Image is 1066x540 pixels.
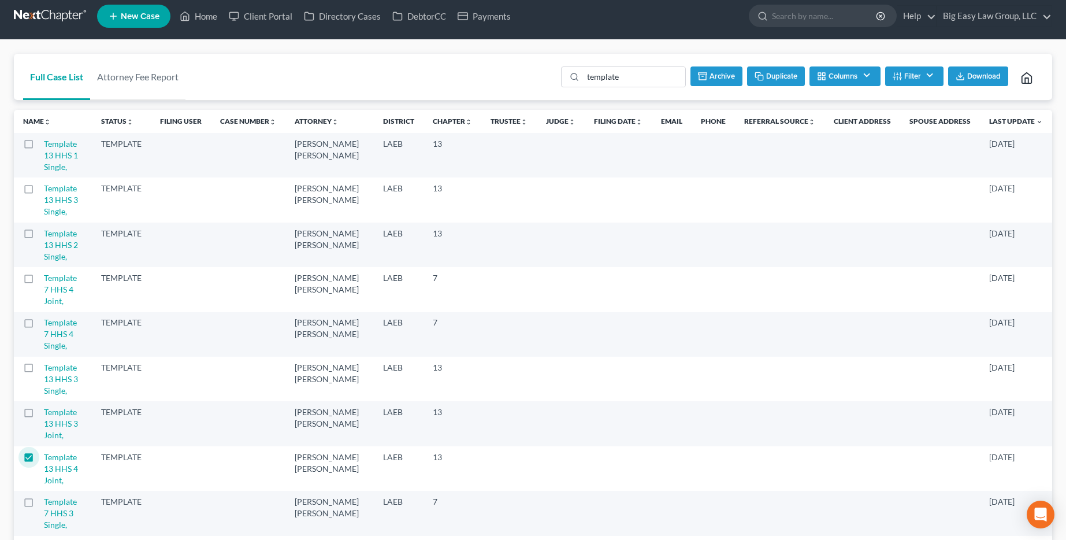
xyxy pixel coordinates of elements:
[636,119,642,125] i: unfold_more
[747,66,805,86] button: Duplicate
[295,117,339,125] a: Attorneyunfold_more
[980,491,1052,535] td: [DATE]
[285,357,374,401] td: [PERSON_NAME] [PERSON_NAME]
[92,133,151,177] td: TEMPLATE
[387,6,452,27] a: DebtorCC
[92,267,151,312] td: TEMPLATE
[546,117,575,125] a: Judgeunfold_more
[1027,501,1054,528] div: Open Intercom Messenger
[897,6,936,27] a: Help
[151,110,211,133] th: Filing User
[285,401,374,446] td: [PERSON_NAME] [PERSON_NAME]
[824,110,900,133] th: Client Address
[92,446,151,491] td: TEMPLATE
[772,5,878,27] input: Search by name...
[44,139,78,172] a: Template 13 HHS 1 Single,
[374,491,424,535] td: LAEB
[424,223,481,267] td: 13
[980,133,1052,177] td: [DATE]
[692,110,735,133] th: Phone
[374,177,424,222] td: LAEB
[980,357,1052,401] td: [DATE]
[744,117,815,125] a: Referral Sourceunfold_more
[948,66,1008,86] button: Download
[101,117,133,125] a: Statusunfold_more
[452,6,517,27] a: Payments
[937,6,1052,27] a: Big Easy Law Group, LLC
[521,119,528,125] i: unfold_more
[44,363,78,395] a: Template 13 HHS 3 Single,
[989,117,1043,125] a: Last Update expand_more
[885,66,944,86] button: Filter
[374,357,424,401] td: LAEB
[980,223,1052,267] td: [DATE]
[569,119,575,125] i: unfold_more
[424,312,481,357] td: 7
[44,317,77,350] a: Template 7 HHS 4 Single,
[594,117,642,125] a: Filing Dateunfold_more
[424,491,481,535] td: 7
[491,117,528,125] a: Trusteeunfold_more
[967,72,1001,81] span: Download
[285,312,374,357] td: [PERSON_NAME] [PERSON_NAME]
[652,110,692,133] th: Email
[44,497,77,530] a: Template 7 HHS 3 Single,
[44,273,77,306] a: Template 7 HHS 4 Joint,
[44,228,78,261] a: Template 13 HHS 2 Single,
[23,54,90,100] a: Full Case List
[424,357,481,401] td: 13
[980,446,1052,491] td: [DATE]
[90,54,185,100] a: Attorney Fee Report
[690,66,742,86] button: Archive
[424,177,481,222] td: 13
[269,119,276,125] i: unfold_more
[808,119,815,125] i: unfold_more
[332,119,339,125] i: unfold_more
[900,110,980,133] th: Spouse Address
[298,6,387,27] a: Directory Cases
[44,119,51,125] i: unfold_more
[374,267,424,312] td: LAEB
[44,183,78,216] a: Template 13 HHS 3 Single,
[285,177,374,222] td: [PERSON_NAME] [PERSON_NAME]
[980,177,1052,222] td: [DATE]
[374,133,424,177] td: LAEB
[980,267,1052,312] td: [DATE]
[92,357,151,401] td: TEMPLATE
[223,6,298,27] a: Client Portal
[92,312,151,357] td: TEMPLATE
[424,267,481,312] td: 7
[980,401,1052,446] td: [DATE]
[285,446,374,491] td: [PERSON_NAME] [PERSON_NAME]
[92,223,151,267] td: TEMPLATE
[127,119,133,125] i: unfold_more
[23,117,51,125] a: Nameunfold_more
[374,223,424,267] td: LAEB
[1036,119,1043,125] i: expand_more
[809,66,880,86] button: Columns
[44,407,78,440] a: Template 13 HHS 3 Joint,
[92,177,151,222] td: TEMPLATE
[220,117,276,125] a: Case Numberunfold_more
[174,6,223,27] a: Home
[583,67,685,87] input: Search by name...
[374,401,424,446] td: LAEB
[424,133,481,177] td: 13
[424,446,481,491] td: 13
[465,119,472,125] i: unfold_more
[374,446,424,491] td: LAEB
[121,12,159,21] span: New Case
[285,267,374,312] td: [PERSON_NAME] [PERSON_NAME]
[44,452,78,485] a: Template 13 HHS 4 Joint,
[92,401,151,446] td: TEMPLATE
[374,110,424,133] th: District
[433,117,472,125] a: Chapterunfold_more
[424,401,481,446] td: 13
[285,223,374,267] td: [PERSON_NAME] [PERSON_NAME]
[980,312,1052,357] td: [DATE]
[285,491,374,535] td: [PERSON_NAME] [PERSON_NAME]
[374,312,424,357] td: LAEB
[285,133,374,177] td: [PERSON_NAME] [PERSON_NAME]
[92,491,151,535] td: TEMPLATE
